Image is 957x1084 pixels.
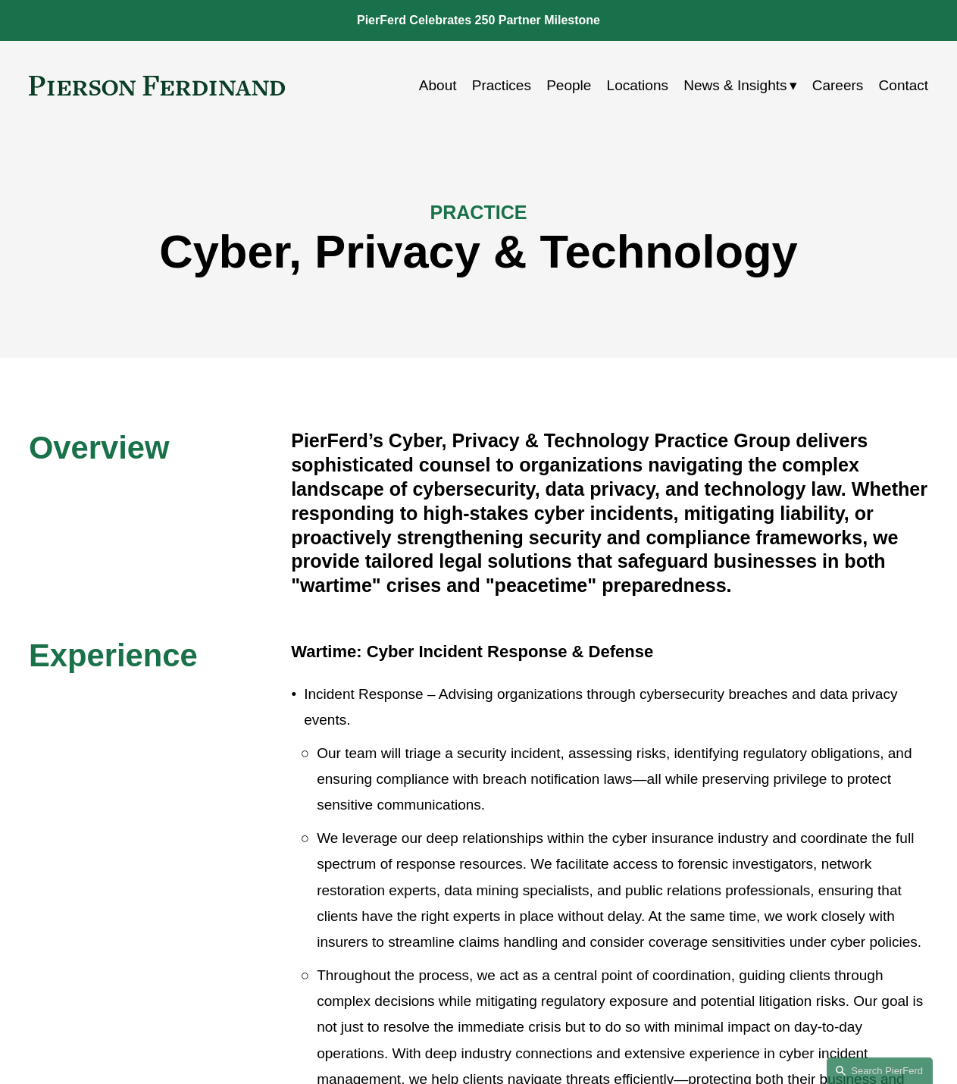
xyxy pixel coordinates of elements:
[812,71,864,100] a: Careers
[317,741,928,819] p: Our team will triage a security incident, assessing risks, identifying regulatory obligations, an...
[419,71,457,100] a: About
[683,71,796,100] a: folder dropdown
[317,826,928,955] p: We leverage our deep relationships within the cyber insurance industry and coordinate the full sp...
[546,71,591,100] a: People
[304,681,928,734] p: Incident Response – Advising organizations through cybersecurity breaches and data privacy events.
[607,71,668,100] a: Locations
[472,71,531,100] a: Practices
[430,202,527,223] span: PRACTICE
[291,642,653,661] strong: Wartime: Cyber Incident Response & Defense
[29,225,928,278] h1: Cyber, Privacy & Technology
[827,1057,933,1084] a: Search this site
[683,73,787,99] span: News & Insights
[879,71,929,100] a: Contact
[29,638,198,673] span: Experience
[29,430,170,465] span: Overview
[291,429,928,598] h4: PierFerd’s Cyber, Privacy & Technology Practice Group delivers sophisticated counsel to organizat...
